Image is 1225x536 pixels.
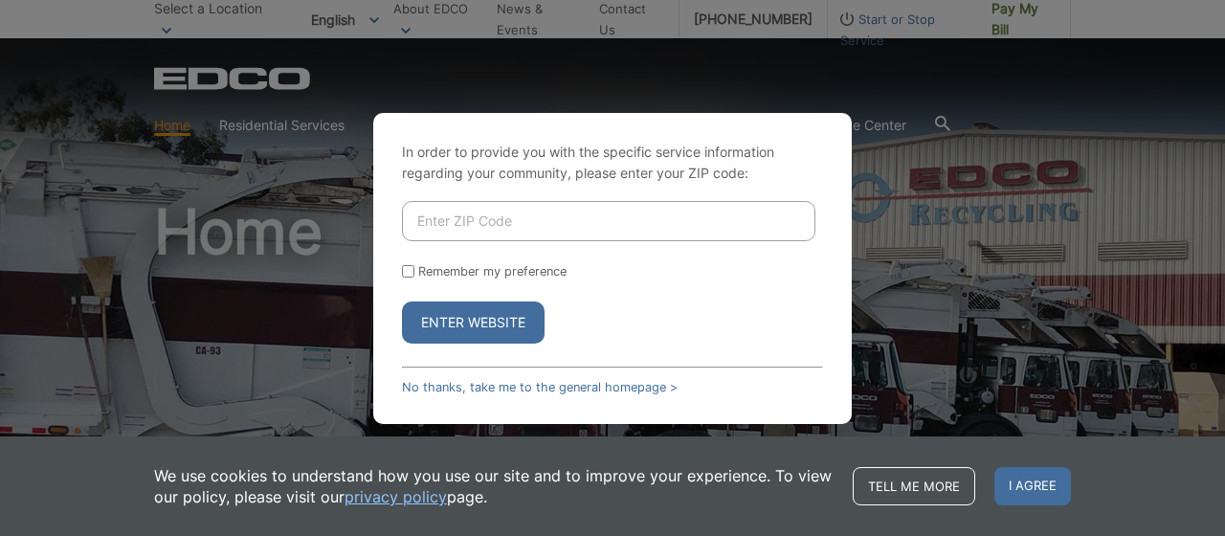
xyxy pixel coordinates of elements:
a: Tell me more [853,467,975,505]
p: We use cookies to understand how you use our site and to improve your experience. To view our pol... [154,465,834,507]
a: privacy policy [345,486,447,507]
button: Enter Website [402,301,545,344]
label: Remember my preference [418,264,567,279]
a: No thanks, take me to the general homepage > [402,380,678,394]
span: I agree [994,467,1071,505]
p: In order to provide you with the specific service information regarding your community, please en... [402,142,823,184]
input: Enter ZIP Code [402,201,815,241]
